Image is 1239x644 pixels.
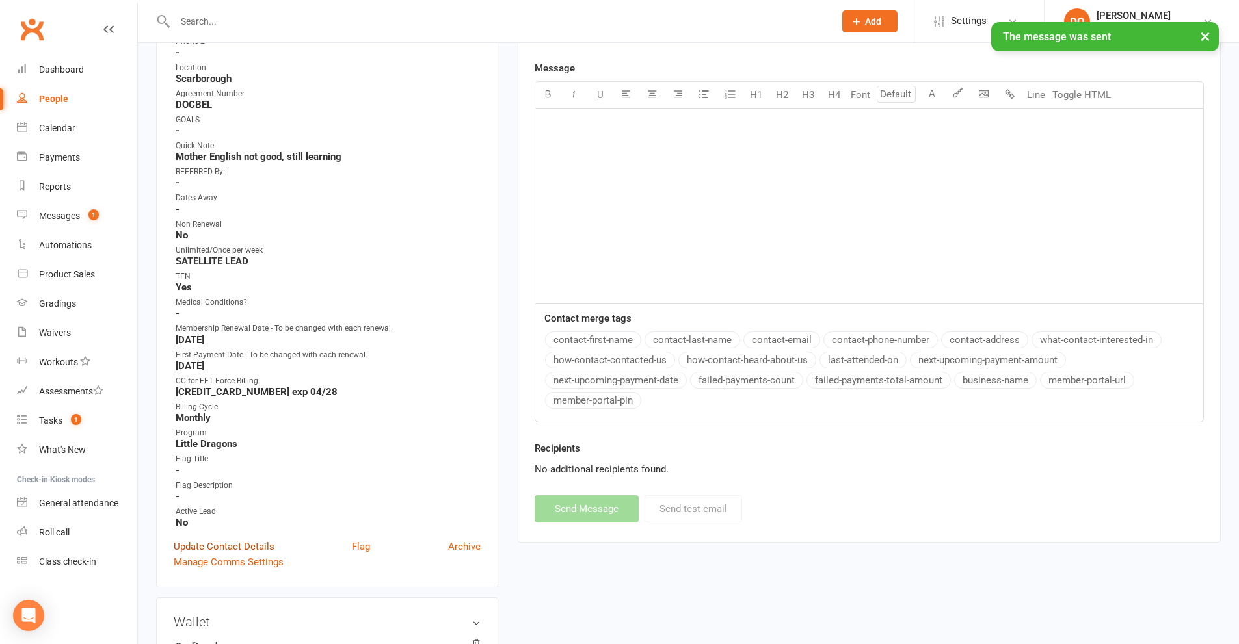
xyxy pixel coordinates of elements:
[176,192,481,204] div: Dates Away
[865,16,881,27] span: Add
[954,372,1037,389] button: business-name
[17,55,137,84] a: Dashboard
[176,73,481,84] strong: Scarborough
[176,506,481,518] div: Active Lead
[17,231,137,260] a: Automations
[176,114,481,126] div: GOALS
[17,406,137,435] a: Tasks 1
[176,99,481,110] strong: DOCBEL
[17,143,137,172] a: Payments
[535,461,1204,477] div: No additional recipients found.
[545,331,641,348] button: contact-first-name
[39,415,62,426] div: Tasks
[176,386,481,398] strong: [CREDIT_CARD_NUMBER] exp 04/28
[17,172,137,201] a: Reports
[1023,82,1049,108] button: Line
[88,209,99,220] span: 1
[39,152,80,162] div: Payments
[176,375,481,387] div: CC for EFT Force Billing
[176,438,481,450] strong: Little Dragons
[819,352,907,368] button: last-attended-on
[176,334,481,346] strong: [DATE]
[176,349,481,361] div: First Payment Date - To be changed with each renewal.
[176,360,481,372] strong: [DATE]
[176,177,481,188] strong: -
[1097,21,1192,33] div: ATI Martial Arts Malaga
[17,114,137,143] a: Calendar
[39,298,76,309] div: Gradings
[544,311,632,326] label: Contact merge tags
[17,518,137,547] a: Roll call
[587,82,613,108] button: U
[821,82,847,108] button: H4
[13,600,44,631] div: Open Intercom Messenger
[174,554,284,570] a: Manage Comms Settings
[545,392,641,409] button: member-portal-pin
[545,372,687,389] button: next-upcoming-payment-date
[176,412,481,424] strong: Monthly
[17,260,137,289] a: Product Sales
[1040,372,1134,389] button: member-portal-url
[176,427,481,439] div: Program
[39,357,78,367] div: Workouts
[176,480,481,492] div: Flag Description
[1049,82,1114,108] button: Toggle HTML
[1193,22,1217,50] button: ×
[991,22,1219,51] div: The message was sent
[39,211,80,221] div: Messages
[17,377,137,406] a: Assessments
[176,62,481,74] div: Location
[176,229,481,241] strong: No
[39,498,118,508] div: General attendance
[678,352,816,368] button: how-contact-heard-about-us
[176,401,481,413] div: Billing Cycle
[743,82,769,108] button: H1
[690,372,803,389] button: failed-payments-count
[176,517,481,528] strong: No
[176,296,481,309] div: Medical Conditions?
[176,166,481,178] div: REFERRED By:
[1032,331,1162,348] button: what-contact-interested-in
[951,6,987,36] span: Settings
[1064,8,1090,34] div: DO
[39,240,92,250] div: Automations
[823,331,938,348] button: contact-phone-number
[919,82,945,108] button: A
[39,328,71,338] div: Waivers
[39,444,86,455] div: What's New
[176,453,481,465] div: Flag Title
[17,435,137,465] a: What's New
[352,539,370,554] a: Flag
[17,547,137,576] a: Class kiosk mode
[545,352,675,368] button: how-contact-contacted-us
[71,414,81,425] span: 1
[1097,10,1192,21] div: [PERSON_NAME]
[174,615,481,629] h3: Wallet
[171,12,825,31] input: Search...
[176,218,481,231] div: Non Renewal
[17,348,137,377] a: Workouts
[176,151,481,162] strong: Mother English not good, still learning
[597,89,604,101] span: U
[176,491,481,502] strong: -
[39,527,70,537] div: Roll call
[39,269,95,279] div: Product Sales
[39,386,103,396] div: Assessments
[176,125,481,136] strong: -
[39,64,84,75] div: Dashboard
[17,318,137,348] a: Waivers
[176,203,481,215] strong: -
[176,281,481,293] strong: Yes
[39,181,71,192] div: Reports
[941,331,1028,348] button: contact-address
[176,465,481,476] strong: -
[847,82,873,108] button: Font
[535,60,575,76] label: Message
[645,331,740,348] button: contact-last-name
[39,94,68,104] div: People
[795,82,821,108] button: H3
[176,307,481,319] strong: -
[176,255,481,267] strong: SATELLITE LEAD
[39,556,96,567] div: Class check-in
[842,10,898,32] button: Add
